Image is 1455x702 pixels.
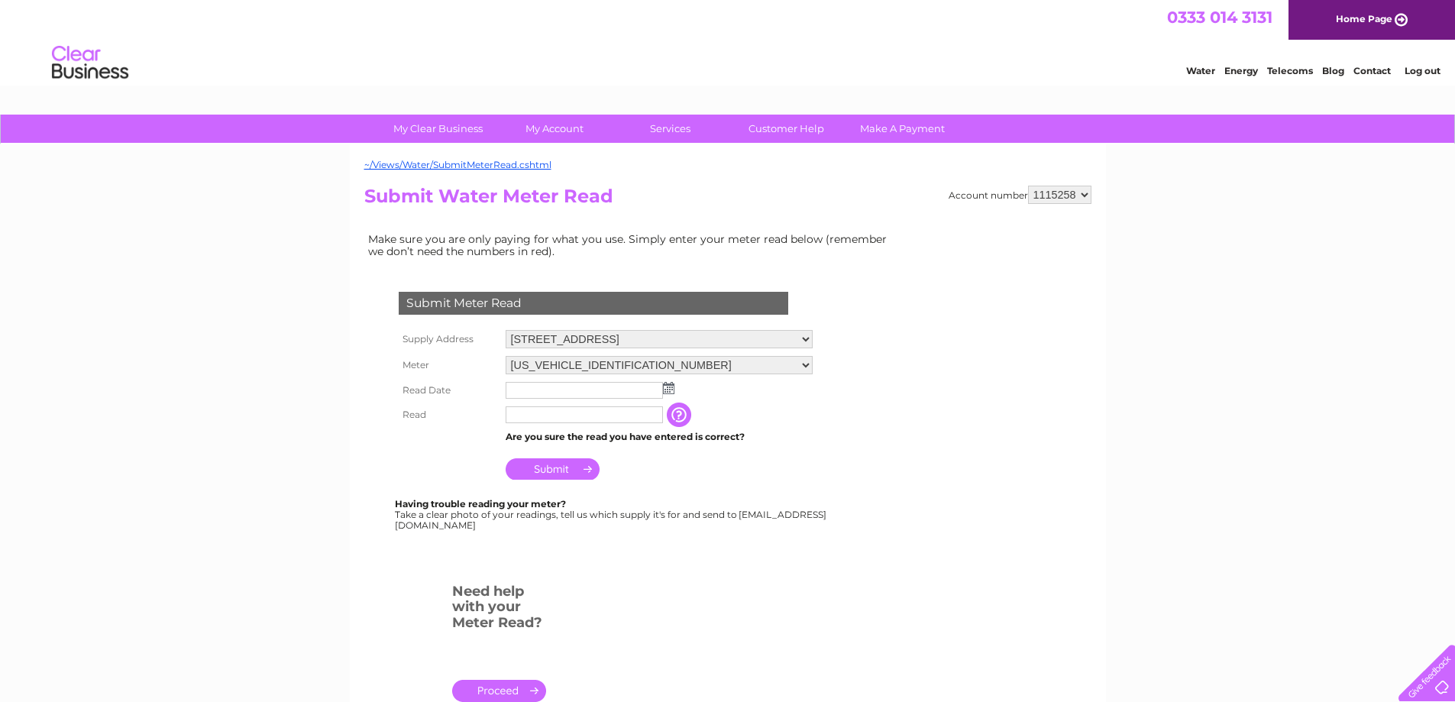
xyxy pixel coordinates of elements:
[839,115,965,143] a: Make A Payment
[399,292,788,315] div: Submit Meter Read
[364,159,551,170] a: ~/Views/Water/SubmitMeterRead.cshtml
[364,229,899,261] td: Make sure you are only paying for what you use. Simply enter your meter read below (remember we d...
[395,352,502,378] th: Meter
[1267,65,1313,76] a: Telecoms
[51,40,129,86] img: logo.png
[452,680,546,702] a: .
[949,186,1091,204] div: Account number
[395,498,566,510] b: Having trouble reading your meter?
[395,499,829,530] div: Take a clear photo of your readings, tell us which supply it's for and send to [EMAIL_ADDRESS][DO...
[367,8,1089,74] div: Clear Business is a trading name of Verastar Limited (registered in [GEOGRAPHIC_DATA] No. 3667643...
[1224,65,1258,76] a: Energy
[1405,65,1440,76] a: Log out
[395,378,502,403] th: Read Date
[1186,65,1215,76] a: Water
[491,115,617,143] a: My Account
[375,115,501,143] a: My Clear Business
[502,427,816,447] td: Are you sure the read you have entered is correct?
[1353,65,1391,76] a: Contact
[667,403,694,427] input: Information
[1322,65,1344,76] a: Blog
[607,115,733,143] a: Services
[452,581,546,639] h3: Need help with your Meter Read?
[663,382,674,394] img: ...
[395,403,502,427] th: Read
[723,115,849,143] a: Customer Help
[1167,8,1272,27] a: 0333 014 3131
[506,458,600,480] input: Submit
[395,326,502,352] th: Supply Address
[364,186,1091,215] h2: Submit Water Meter Read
